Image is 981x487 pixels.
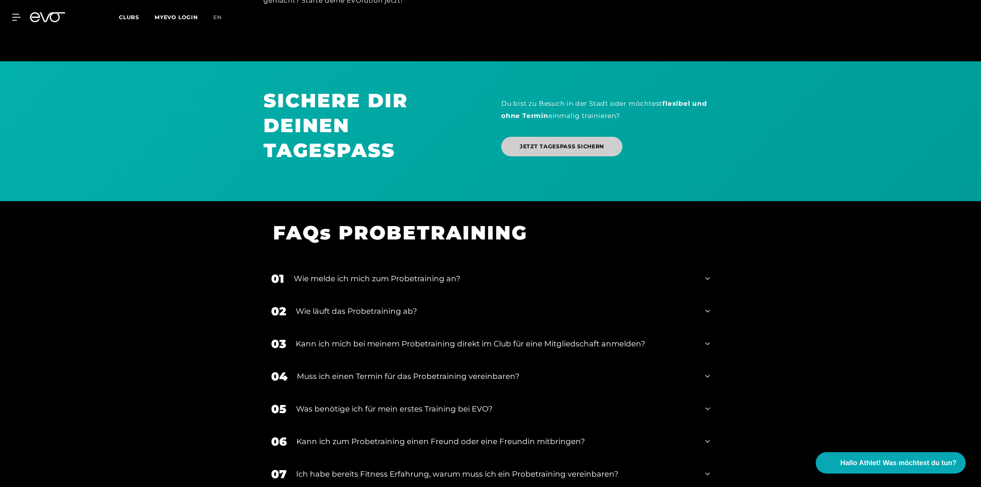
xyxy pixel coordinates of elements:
div: 06 [271,433,287,450]
div: Kann ich zum Probetraining einen Freund oder eine Freundin mitbringen? [296,436,696,447]
div: Was benötige ich für mein erstes Training bei EVO? [296,403,696,415]
div: Wie läuft das Probetraining ab? [296,305,696,317]
div: Wie melde ich mich zum Probetraining an? [294,273,696,284]
div: 01 [271,270,284,287]
span: Clubs [119,14,139,21]
h1: FAQs PROBETRAINING [273,220,698,245]
span: Hallo Athlet! Was möchtest du tun? [840,458,956,468]
div: 05 [271,400,286,418]
span: en [213,14,222,21]
a: JETZT TAGESPASS SICHERN [501,137,622,156]
div: Kann ich mich bei meinem Probetraining direkt im Club für eine Mitgliedschaft anmelden? [296,338,696,349]
div: Muss ich einen Termin für das Probetraining vereinbaren? [297,371,696,382]
button: Hallo Athlet! Was möchtest du tun? [816,452,966,474]
a: Clubs [119,13,155,21]
div: Ich habe bereits Fitness Erfahrung, warum muss ich ein Probetraining vereinbaren? [296,468,696,480]
div: 02 [271,303,286,320]
span: JETZT TAGESPASS SICHERN [520,143,604,151]
div: 07 [271,466,286,483]
a: MYEVO LOGIN [155,14,198,21]
h1: SICHERE DIR DEINEN TAGESPASS [263,88,480,163]
div: 04 [271,368,287,385]
div: Du bist zu Besuch in der Stadt oder möchtest einmalig trainieren? [501,97,718,122]
div: 03 [271,335,286,353]
a: en [213,13,231,22]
